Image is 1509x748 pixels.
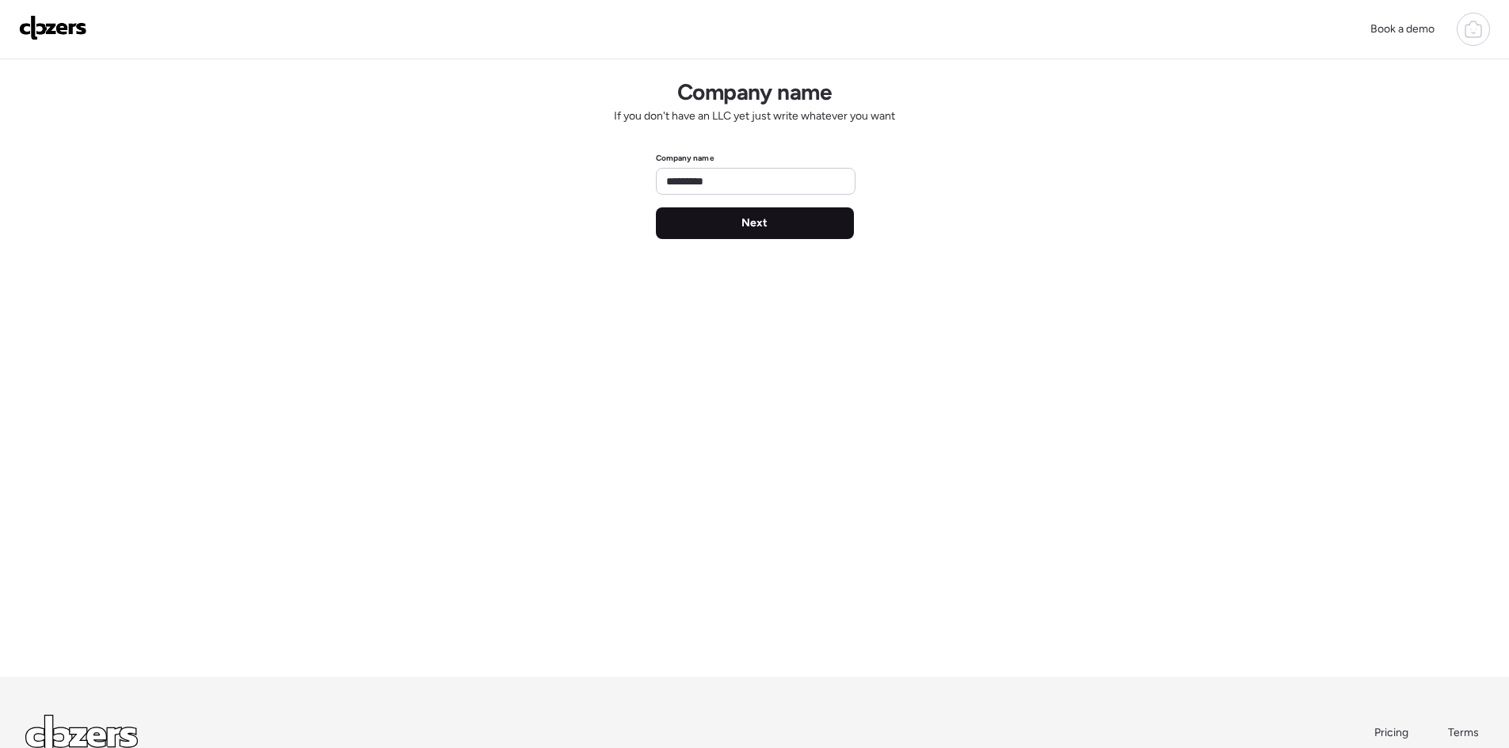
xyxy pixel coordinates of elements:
a: Terms [1448,725,1484,741]
span: If you don't have an LLC yet just write whatever you want [614,108,895,124]
h1: Company name [677,78,832,105]
span: Pricing [1374,726,1408,739]
span: Next [741,215,768,231]
img: Logo [19,15,87,40]
span: Book a demo [1370,22,1435,36]
a: Pricing [1374,725,1410,741]
label: Company name [656,153,714,163]
span: Terms [1448,726,1479,739]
